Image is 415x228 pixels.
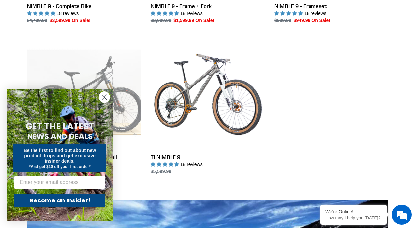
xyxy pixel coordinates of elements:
[99,91,110,103] button: Close dialog
[325,209,382,214] div: We're Online!
[14,194,105,207] button: Become an Insider!
[26,120,94,132] span: GET THE LATEST
[14,176,105,189] input: Enter your email address
[29,164,90,169] span: *And get $10 off your first order*
[27,131,93,142] span: NEWS AND DEALS
[24,148,96,164] span: Be the first to find out about new product drops and get exclusive insider deals.
[325,215,382,220] p: How may I help you today?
